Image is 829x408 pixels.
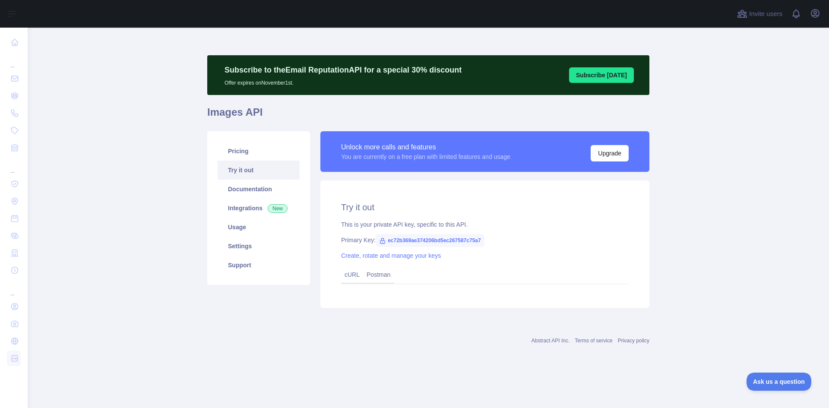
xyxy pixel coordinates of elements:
[341,142,510,152] div: Unlock more calls and features
[218,237,300,256] a: Settings
[268,204,288,213] span: New
[207,105,649,126] h1: Images API
[7,52,21,69] div: ...
[341,252,441,259] a: Create, rotate and manage your keys
[735,7,784,21] button: Invite users
[532,338,570,344] a: Abstract API Inc.
[218,161,300,180] a: Try it out
[591,145,629,161] button: Upgrade
[363,268,394,281] a: Postman
[341,152,510,161] div: You are currently on a free plan with limited features and usage
[218,142,300,161] a: Pricing
[575,338,612,344] a: Terms of service
[618,338,649,344] a: Privacy policy
[376,234,484,247] span: ec72b369ae374206bd5ec267587c75a7
[749,9,782,19] span: Invite users
[218,180,300,199] a: Documentation
[7,157,21,174] div: ...
[225,76,462,86] p: Offer expires on November 1st.
[341,220,629,229] div: This is your private API key, specific to this API.
[341,201,629,213] h2: Try it out
[218,199,300,218] a: Integrations New
[341,236,629,244] div: Primary Key:
[225,64,462,76] p: Subscribe to the Email Reputation API for a special 30 % discount
[7,280,21,297] div: ...
[747,373,812,391] iframe: Toggle Customer Support
[218,218,300,237] a: Usage
[345,271,360,278] a: cURL
[218,256,300,275] a: Support
[569,67,634,83] button: Subscribe [DATE]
